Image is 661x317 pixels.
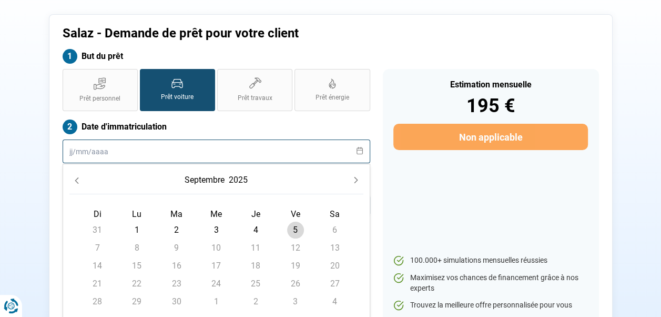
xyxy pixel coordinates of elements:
[251,209,260,219] span: Je
[327,240,343,256] span: 13
[157,293,196,311] td: 30
[117,239,157,257] td: 8
[316,93,349,102] span: Prêt énergie
[196,293,236,311] td: 1
[238,94,272,103] span: Prêt travaux
[128,275,145,292] span: 22
[128,240,145,256] span: 8
[128,222,145,239] span: 1
[168,275,185,292] span: 23
[161,93,194,102] span: Prêt voiture
[117,293,157,311] td: 29
[182,171,227,190] button: Choose Month
[393,81,587,89] div: Estimation mensuelle
[247,257,264,274] span: 18
[89,293,106,310] span: 28
[117,221,157,239] td: 1
[236,275,276,293] td: 25
[196,221,236,239] td: 3
[208,222,225,239] span: 3
[315,293,354,311] td: 4
[196,239,236,257] td: 10
[63,49,370,64] label: But du prêt
[157,275,196,293] td: 23
[276,257,315,275] td: 19
[287,293,304,310] span: 3
[287,275,304,292] span: 26
[117,275,157,293] td: 22
[128,293,145,310] span: 29
[168,293,185,310] span: 30
[168,257,185,274] span: 16
[287,240,304,256] span: 12
[208,275,225,292] span: 24
[196,257,236,275] td: 17
[393,273,587,293] li: Maximisez vos chances de financement grâce à nos experts
[236,293,276,311] td: 2
[196,275,236,293] td: 24
[63,26,462,41] h1: Salaz - Demande de prêt pour votre client
[94,209,101,219] span: Di
[330,209,340,219] span: Sa
[315,221,354,239] td: 6
[236,239,276,257] td: 11
[276,293,315,311] td: 3
[287,222,304,239] span: 5
[89,222,106,239] span: 31
[208,240,225,256] span: 10
[132,209,141,219] span: Lu
[327,275,343,292] span: 27
[78,293,117,311] td: 28
[69,173,84,187] button: Previous Month
[157,257,196,275] td: 16
[168,240,185,256] span: 9
[79,94,120,103] span: Prêt personnel
[236,257,276,275] td: 18
[128,257,145,274] span: 15
[227,171,250,190] button: Choose Year
[247,240,264,256] span: 11
[315,275,354,293] td: 27
[276,221,315,239] td: 5
[89,275,106,292] span: 21
[208,293,225,310] span: 1
[315,239,354,257] td: 13
[276,239,315,257] td: 12
[315,257,354,275] td: 20
[78,275,117,293] td: 21
[327,257,343,274] span: 20
[393,96,587,115] div: 195 €
[287,257,304,274] span: 19
[210,209,222,219] span: Me
[247,275,264,292] span: 25
[78,257,117,275] td: 14
[89,257,106,274] span: 14
[170,209,182,219] span: Ma
[247,293,264,310] span: 2
[63,140,370,163] input: jj/mm/aaaa
[349,173,363,187] button: Next Month
[291,209,300,219] span: Ve
[327,222,343,239] span: 6
[89,240,106,256] span: 7
[78,221,117,239] td: 31
[117,257,157,275] td: 15
[393,124,587,150] button: Non applicable
[247,222,264,239] span: 4
[393,300,587,311] li: Trouvez la meilleure offre personnalisée pour vous
[78,239,117,257] td: 7
[63,120,370,134] label: Date d'immatriculation
[236,221,276,239] td: 4
[327,293,343,310] span: 4
[157,221,196,239] td: 2
[168,222,185,239] span: 2
[276,275,315,293] td: 26
[208,257,225,274] span: 17
[393,255,587,266] li: 100.000+ simulations mensuelles réussies
[157,239,196,257] td: 9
